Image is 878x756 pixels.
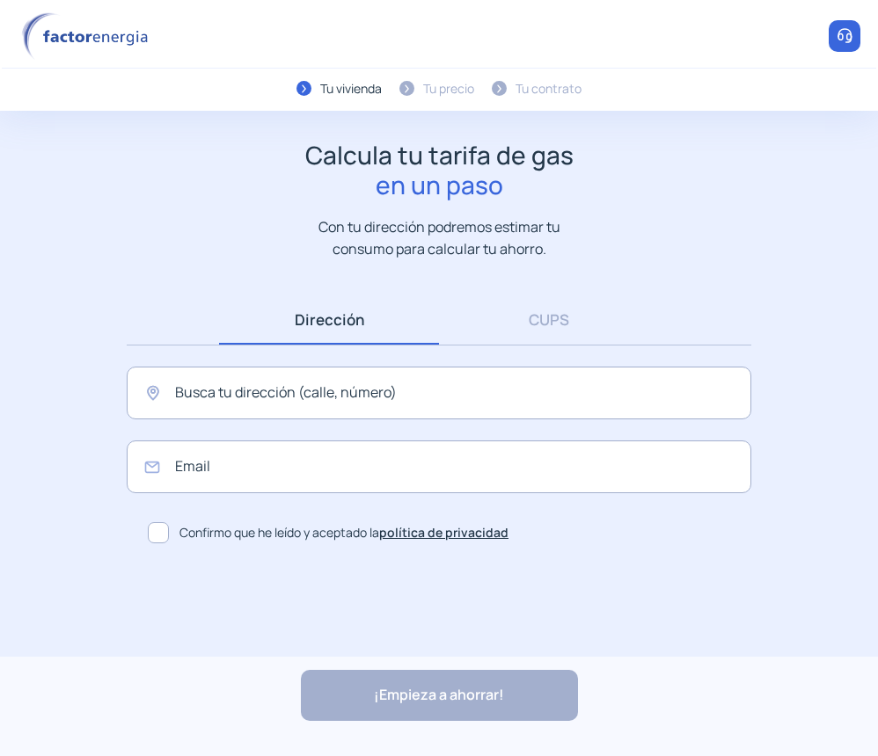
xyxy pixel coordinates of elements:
[301,216,578,259] p: Con tu dirección podremos estimar tu consumo para calcular tu ahorro.
[516,79,582,98] div: Tu contrato
[305,141,574,200] h1: Calcula tu tarifa de gas
[320,79,382,98] div: Tu vivienda
[423,79,474,98] div: Tu precio
[836,27,853,45] img: llamar
[305,171,574,200] span: en un paso
[439,294,659,345] a: CUPS
[179,523,509,542] span: Confirmo que he leído y aceptado la
[18,12,158,61] img: logo factor
[379,524,509,541] a: política de privacidad
[219,294,439,345] a: Dirección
